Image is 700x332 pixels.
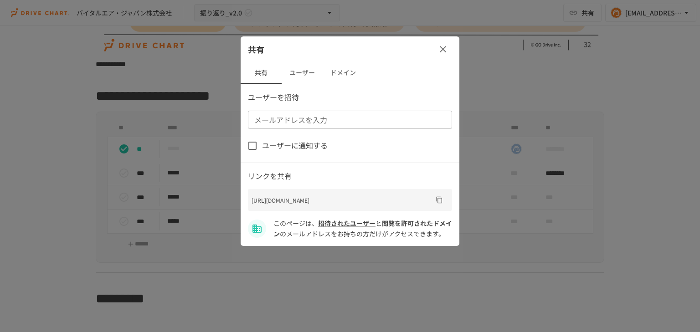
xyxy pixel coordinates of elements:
div: 共有 [241,36,459,62]
button: 共有 [241,62,282,84]
p: リンクを共有 [248,170,452,182]
p: [URL][DOMAIN_NAME] [252,196,432,204]
span: vitalairejapan.com, go-drive.jp, go-drive.co.jp [273,219,452,238]
p: ユーザーを招待 [248,92,452,103]
p: このページは、 と のメールアドレスをお持ちの方だけがアクセスできます。 [273,218,452,239]
button: ドメイン [323,62,364,84]
button: URLをコピー [432,193,447,207]
a: 招待されたユーザー [318,219,376,228]
span: ユーザーに通知する [262,140,328,152]
button: ユーザー [282,62,323,84]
